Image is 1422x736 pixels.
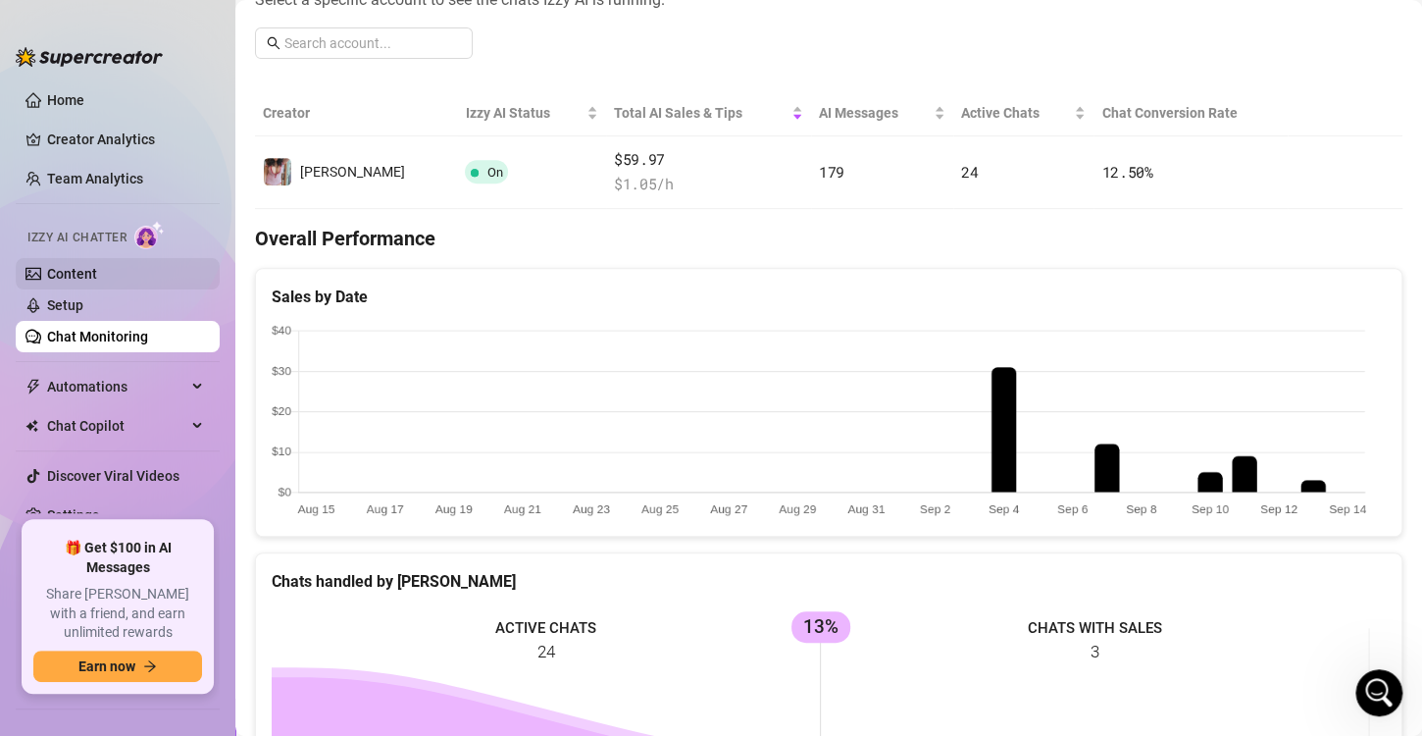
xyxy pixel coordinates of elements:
div: Just to confirm — every time you try to add bump messages (whether from templates, mass message i... [31,151,306,247]
th: Chat Conversion Rate [1093,90,1288,136]
div: Somehow all the bump messages have magically reappeared...but [PERSON_NAME] went an 8 hr stretch ... [71,359,377,537]
div: Giselle says… [16,139,377,333]
a: Setup [47,297,83,313]
span: arrow-right [143,659,157,673]
span: $59.97 [614,148,803,172]
div: Close [344,8,380,43]
iframe: Intercom live chat [1355,669,1402,716]
div: I have tried adding from the templates and adding it by adding a new message. [86,54,361,112]
a: Creator Analytics [47,124,204,155]
textarea: Message… [17,545,376,578]
img: logo-BBDzfeDw.svg [16,47,163,67]
button: go back [13,8,50,45]
button: Emoji picker [30,586,46,602]
div: E says… [16,539,377,702]
a: Settings [47,507,99,523]
img: AI Chatter [134,221,165,249]
span: Izzy AI Status [465,102,582,124]
span: Chat Copilot [47,410,186,442]
th: Izzy AI Status [457,90,605,136]
span: Izzy AI Chatter [27,229,127,247]
th: Active Chats [953,90,1094,136]
span: 24 [961,162,978,182]
span: Automations [47,371,186,402]
th: AI Messages [811,90,953,136]
span: [PERSON_NAME] [300,164,405,180]
img: Chat Copilot [25,419,38,433]
div: Just to confirm — every time you try to add bump messages (whether from templates, mass message i... [16,139,322,297]
p: Active 12h ago [95,25,190,44]
span: 179 [819,162,844,182]
a: Discover Viral Videos [47,468,179,484]
div: E says… [16,42,377,139]
div: Chats handled by [PERSON_NAME] [272,569,1386,594]
span: 🎁 Get $100 in AI Messages [33,539,202,577]
span: thunderbolt [25,379,41,394]
th: Total AI Sales & Tips [606,90,811,136]
button: Send a message… [336,578,368,609]
img: Profile image for Giselle [56,11,87,42]
div: Somehow all the bump messages have magically reappeared...but [PERSON_NAME] went an 8 hr stretch ... [86,371,361,525]
h4: Overall Performance [255,225,1402,252]
a: Home [47,92,84,108]
span: Total AI Sales & Tips [614,102,787,124]
button: Gif picker [62,586,77,602]
span: search [267,36,280,50]
span: On [486,165,502,180]
span: 12.50 % [1101,162,1152,182]
span: $ 1.05 /h [614,173,803,196]
th: Creator [255,90,457,136]
button: Home [307,8,344,45]
button: Earn nowarrow-right [33,651,202,682]
span: Earn now [78,658,135,674]
button: Start recording [125,586,140,602]
span: Active Chats [961,102,1071,124]
button: Upload attachment [93,586,109,602]
div: Sales by Date [272,285,1386,309]
a: Team Analytics [47,171,143,186]
div: Giselle • 12h ago [31,301,134,313]
div: E says… [16,359,377,539]
span: Share [PERSON_NAME] with a friend, and earn unlimited rewards [33,585,202,643]
div: [DATE] [16,333,377,359]
h1: Giselle [95,10,147,25]
input: Search account... [284,32,461,54]
img: Misty [264,158,291,185]
a: Content [47,266,97,282]
div: I have tried adding from the templates and adding it by adding a new message. [71,42,377,124]
a: Chat Monitoring [47,329,148,344]
div: I signed out and signed back into my OF account and reconnected it but still she is not sending o... [71,539,377,678]
div: Want to make sure I’m fully understanding before we dig in. [31,247,306,286]
span: AI Messages [819,102,930,124]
